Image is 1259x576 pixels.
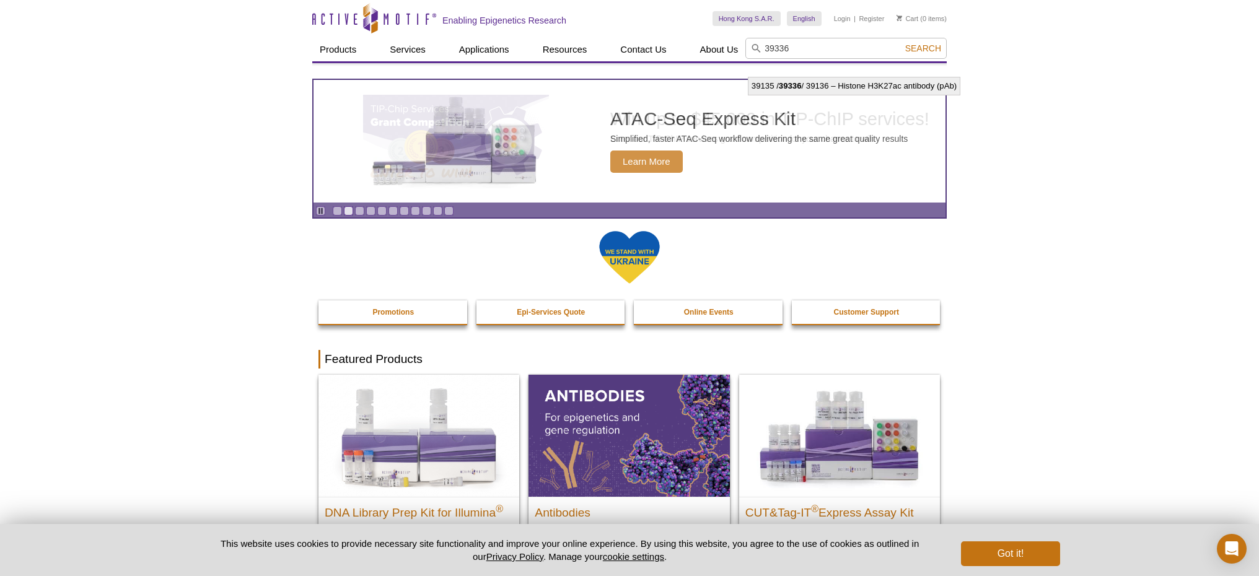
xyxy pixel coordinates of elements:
a: Go to slide 5 [377,206,387,216]
a: Go to slide 10 [433,206,442,216]
a: Epi-Services Quote [476,300,626,324]
article: ATAC-Seq Express Kit [314,80,945,203]
a: DNA Library Prep Kit for Illumina DNA Library Prep Kit for Illumina® Dual Index NGS Kit for ChIP-... [318,375,519,575]
img: Your Cart [897,15,902,21]
strong: Promotions [372,308,414,316]
li: 39135 / / 39136 – Histone H3K27ac antibody (pAb) [748,77,960,95]
a: Resources [535,38,595,61]
img: ATAC-Seq Express Kit [354,94,558,188]
a: Customer Support [792,300,942,324]
sup: ® [811,503,818,513]
a: Services [382,38,433,61]
strong: 39336 [779,81,802,90]
a: Cart [897,14,918,23]
a: Products [312,38,364,61]
a: CUT&Tag-IT® Express Assay Kit CUT&Tag-IT®Express Assay Kit Less variable and higher-throughput ge... [739,375,940,562]
h2: Featured Products [318,350,941,369]
img: DNA Library Prep Kit for Illumina [318,375,519,496]
h2: DNA Library Prep Kit for Illumina [325,500,513,519]
a: About Us [693,38,746,61]
a: Privacy Policy [486,551,543,562]
button: cookie settings [603,551,664,562]
img: CUT&Tag-IT® Express Assay Kit [739,375,940,496]
a: Go to slide 4 [366,206,375,216]
a: Go to slide 8 [411,206,420,216]
img: We Stand With Ukraine [599,230,660,285]
button: Search [901,43,945,54]
a: Login [834,14,851,23]
strong: Epi-Services Quote [517,308,585,316]
span: Learn More [610,151,683,173]
li: | [854,11,856,26]
a: Go to slide 6 [388,206,398,216]
a: Contact Us [613,38,673,61]
h2: ATAC-Seq Express Kit [610,110,908,128]
button: Got it! [961,541,1060,566]
a: Go to slide 7 [400,206,409,216]
a: Go to slide 1 [333,206,342,216]
h2: Enabling Epigenetics Research [442,15,566,26]
a: Register [859,14,884,23]
h2: CUT&Tag-IT Express Assay Kit [745,500,934,519]
p: Simplified, faster ATAC-Seq workflow delivering the same great quality results [610,133,908,144]
sup: ® [496,503,503,513]
input: Keyword, Cat. No. [745,38,947,59]
a: Online Events [634,300,784,324]
a: English [787,11,822,26]
h2: Antibodies [535,500,723,519]
a: Promotions [318,300,468,324]
a: Hong Kong S.A.R. [713,11,781,26]
a: Applications [452,38,517,61]
a: Toggle autoplay [316,206,325,216]
strong: Customer Support [834,308,899,316]
li: (0 items) [897,11,947,26]
img: All Antibodies [529,375,729,496]
a: Go to slide 9 [422,206,431,216]
a: ATAC-Seq Express Kit ATAC-Seq Express Kit Simplified, faster ATAC-Seq workflow delivering the sam... [314,80,945,203]
strong: Online Events [684,308,734,316]
p: This website uses cookies to provide necessary site functionality and improve your online experie... [199,537,941,563]
div: Open Intercom Messenger [1217,534,1247,564]
a: Go to slide 3 [355,206,364,216]
a: Go to slide 11 [444,206,454,216]
a: All Antibodies Antibodies Application-tested antibodies for ChIP, CUT&Tag, and CUT&RUN. [529,375,729,562]
a: Go to slide 2 [344,206,353,216]
span: Search [905,43,941,53]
